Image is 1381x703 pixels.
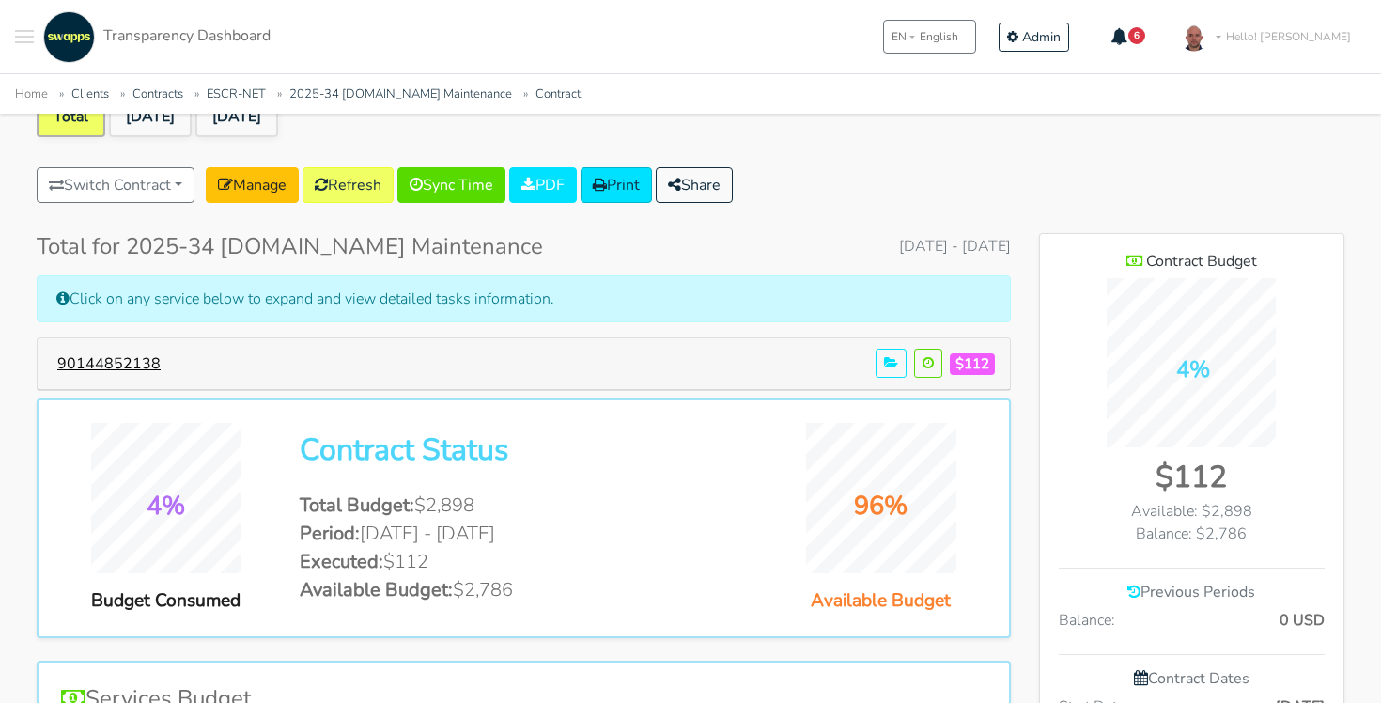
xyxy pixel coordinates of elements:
h2: Contract Status [300,432,748,468]
span: Executed: [300,549,383,574]
img: foto-andres-documento.jpeg [1175,18,1213,55]
div: Available: $2,898 [1059,500,1326,523]
span: [DATE] - [DATE] [899,235,1011,258]
li: $2,786 [300,576,748,604]
div: Balance: $2,786 [1059,523,1326,545]
span: $112 [950,353,995,375]
span: Balance: [1059,609,1115,632]
a: Home [15,86,48,102]
span: Contract Budget [1146,251,1257,272]
a: Total [37,96,105,137]
a: Sync Time [397,167,505,203]
a: Clients [71,86,109,102]
a: Transparency Dashboard [39,11,271,63]
button: Share [656,167,733,203]
a: [DATE] [195,96,278,137]
a: Print [581,167,652,203]
button: 90144852138 [45,346,173,382]
a: [DATE] [109,96,192,137]
li: $2,898 [300,492,748,520]
h6: Previous Periods [1059,584,1326,601]
span: 6 [1128,27,1145,44]
div: $112 [1059,455,1326,500]
li: $112 [300,548,748,576]
span: Admin [1022,28,1061,46]
img: swapps-linkedin-v2.jpg [43,11,95,63]
span: English [920,28,958,45]
span: Period: [300,521,360,546]
div: Budget Consumed [61,587,272,615]
h4: Total for 2025-34 [DOMAIN_NAME] Maintenance [37,233,543,260]
span: Total Budget: [300,492,414,518]
span: Transparency Dashboard [103,25,271,46]
span: Available Budget: [300,577,453,602]
h6: Contract Dates [1059,670,1326,688]
a: 2025-34 [DOMAIN_NAME] Maintenance [289,86,512,102]
button: Switch Contract [37,167,194,203]
li: [DATE] - [DATE] [300,520,748,548]
a: Contract [535,86,581,102]
a: Admin [999,23,1069,52]
button: 6 [1099,21,1158,53]
a: Contracts [132,86,183,102]
a: PDF [509,167,577,203]
a: Hello! [PERSON_NAME] [1168,10,1366,63]
span: 0 USD [1280,609,1325,632]
a: Refresh [303,167,394,203]
a: Manage [206,167,299,203]
button: Toggle navigation menu [15,11,34,63]
span: Hello! [PERSON_NAME] [1226,28,1351,45]
a: ESCR-NET [207,86,266,102]
div: Click on any service below to expand and view detailed tasks information. [37,275,1011,322]
button: ENEnglish [883,20,976,54]
div: Available Budget [776,587,986,615]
